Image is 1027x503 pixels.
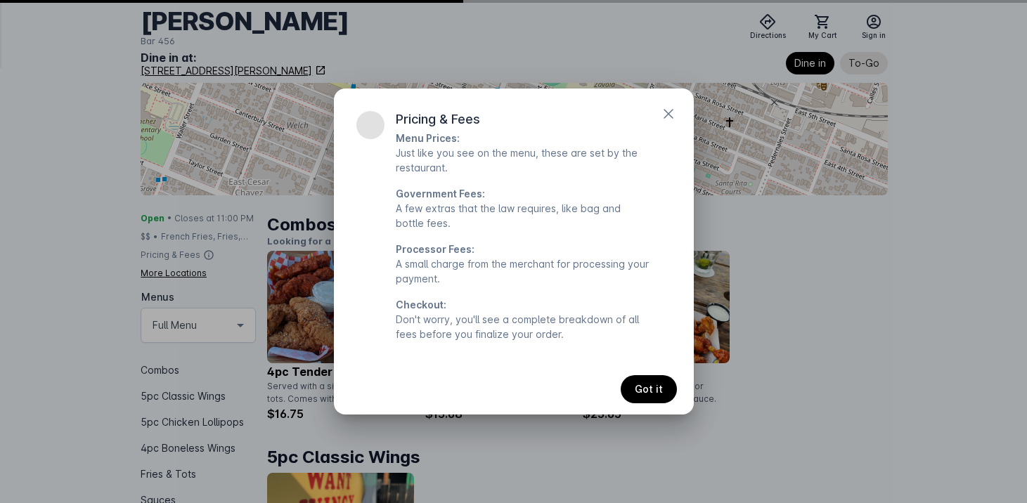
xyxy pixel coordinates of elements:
button: Got it [621,375,677,403]
div: Don't worry, you'll see a complete breakdown of all fees before you finalize your order. [396,312,649,341]
div: A few extras that the law requires, like bag and bottle fees. [396,201,649,230]
div: Pricing & Fees [396,111,480,128]
div: A small charge from the merchant for processing your payment. [396,256,649,286]
div: Menu Prices: [396,131,643,145]
div: Government Fees: [396,186,643,201]
span: Got it [635,384,663,394]
div: Processor Fees: [396,242,643,256]
div: Checkout: [396,297,643,312]
div: Just like you see on the menu, these are set by the restaurant. [396,145,649,175]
